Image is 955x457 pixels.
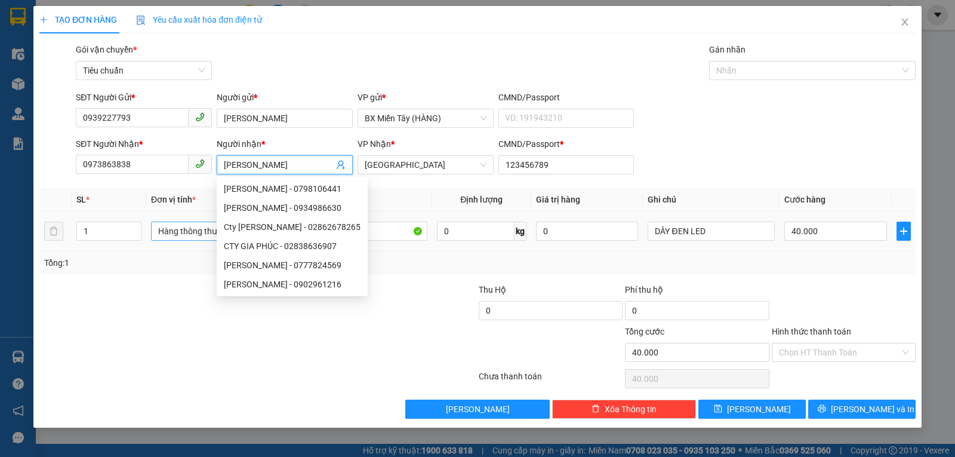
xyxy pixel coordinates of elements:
div: Cty [PERSON_NAME] - 02862678265 [224,220,361,234]
div: [PERSON_NAME] - 0777824569 [224,259,361,272]
span: printer [818,404,826,414]
span: Tổng cước [625,327,664,336]
span: Đơn vị tính [151,195,196,204]
div: Người gửi [217,91,353,104]
div: Phí thu hộ [625,283,769,301]
button: delete [44,222,63,241]
span: SL [76,195,86,204]
div: Tổng: 1 [44,256,369,269]
button: Close [888,6,922,39]
div: [GEOGRAPHIC_DATA] [102,10,223,37]
div: 0932486116 [102,51,223,68]
img: icon [136,16,146,25]
input: Ghi Chú [648,222,775,241]
span: TẠO ĐƠN HÀNG [39,15,117,24]
span: phone [195,159,205,168]
span: phone [195,112,205,122]
span: [PERSON_NAME] [727,403,791,416]
div: Cty Phan Gia Phúc - 02862678265 [217,217,368,237]
span: Cước hàng [784,195,825,204]
button: printer[PERSON_NAME] và In [808,400,916,419]
span: Yêu cầu xuất hóa đơn điện tử [136,15,262,24]
button: save[PERSON_NAME] [698,400,806,419]
div: BX Miền Tây (HÀNG) [10,10,94,39]
div: [PERSON_NAME] - 0934986630 [224,201,361,214]
span: Nhận: [102,10,131,23]
div: Người nhận [217,137,353,151]
div: SĐT Người Gửi [76,91,212,104]
span: Gói vận chuyển [76,45,137,54]
div: Gia Phúc - 0902961216 [217,275,368,294]
div: 0 [102,68,223,82]
div: CTY GIA PHÚC - 02838636907 [217,237,368,256]
label: Hình thức thanh toán [772,327,851,336]
span: plus [897,226,910,236]
div: SÁNG TẠO TRẺ [10,39,94,68]
div: CMND/Passport [498,91,634,104]
span: close [900,17,910,27]
span: Thu Hộ [479,285,506,295]
button: [PERSON_NAME] [405,400,549,419]
div: CTY GIA PHÚC - 02838636907 [224,240,361,253]
div: CMND/Passport [498,137,634,151]
span: Định lượng [460,195,503,204]
span: delete [592,404,600,414]
div: SĐT Người Nhận [76,137,212,151]
span: VP Nhận [358,139,391,149]
span: save [714,404,722,414]
div: Chưa thanh toán [478,370,624,391]
span: [PERSON_NAME] [446,403,510,416]
div: [PERSON_NAME] - 0798106441 [224,182,361,195]
div: Gia Phúc - 0777824569 [217,256,368,275]
div: NGUYỄN GIA PHÚC - 0798106441 [217,179,368,198]
span: user-add [336,160,346,170]
div: [PERSON_NAME] - 0902961216 [224,278,361,291]
div: VP gửi [358,91,494,104]
span: plus [39,16,48,24]
span: Tiêu chuẩn [83,62,205,79]
span: kg [515,222,526,241]
div: 0906316731 [10,68,94,84]
th: Ghi chú [643,188,780,211]
input: 0 [536,222,638,241]
button: plus [897,222,911,241]
span: BX Miền Tây (HÀNG) [365,109,486,127]
button: deleteXóa Thông tin [552,400,696,419]
span: Gửi: [10,11,29,24]
label: Gán nhãn [709,45,745,54]
div: PHƯỢNG [102,37,223,51]
span: [PERSON_NAME] và In [831,403,914,416]
span: Xóa Thông tin [605,403,657,416]
span: Giá trị hàng [536,195,580,204]
span: Tuy Hòa [365,156,486,174]
div: GIA PHÚC - 0934986630 [217,198,368,217]
span: Hàng thông thường [158,222,284,240]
